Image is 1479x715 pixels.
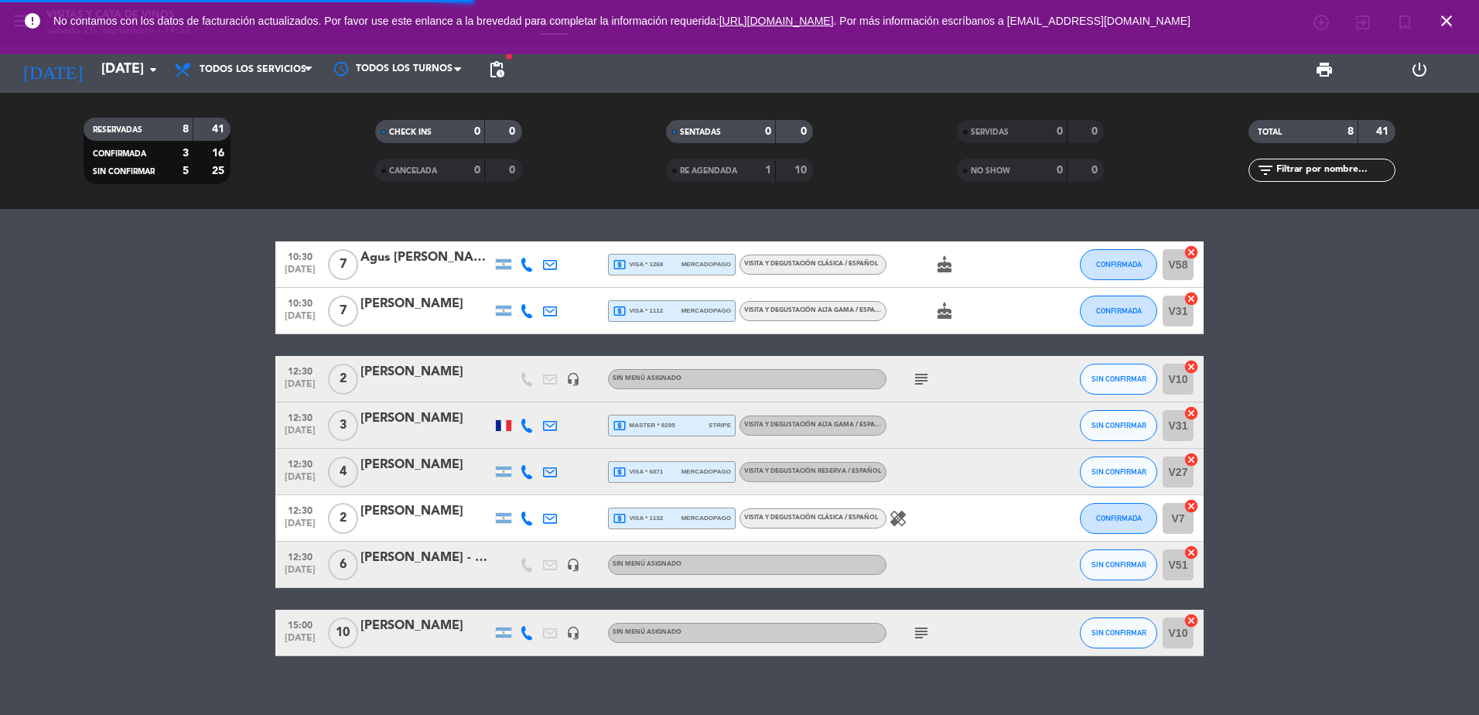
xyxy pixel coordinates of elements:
i: cake [935,255,954,274]
span: SENTADAS [680,128,721,136]
span: visa * 1112 [613,304,663,318]
span: 12:30 [281,501,319,518]
strong: 41 [1376,126,1392,137]
span: 12:30 [281,361,319,379]
span: SERVIDAS [971,128,1009,136]
div: [PERSON_NAME] [360,616,492,636]
span: mercadopago [681,513,731,523]
i: cancel [1184,545,1199,560]
span: RESERVADAS [93,126,142,134]
button: SIN CONFIRMAR [1080,457,1157,487]
button: CONFIRMADA [1080,503,1157,534]
strong: 1 [765,165,771,176]
i: error [23,12,42,30]
span: mercadopago [681,259,731,269]
span: VISITA Y DEGUSTACIÓN ALTA GAMA / ESPAÑOL [744,307,889,313]
strong: 16 [212,148,227,159]
span: 2 [328,503,358,534]
div: [PERSON_NAME] - sólo visita [360,548,492,568]
span: mercadopago [681,467,731,477]
i: cancel [1184,405,1199,421]
i: local_atm [613,419,627,433]
span: SIN CONFIRMAR [1091,467,1146,476]
span: [DATE] [281,565,319,583]
span: VISITA Y DEGUSTACIÓN CLÁSICA / ESPAÑOL [744,261,878,267]
span: SIN CONFIRMAR [93,168,155,176]
button: CONFIRMADA [1080,249,1157,280]
strong: 0 [509,126,518,137]
i: subject [912,624,931,642]
button: SIN CONFIRMAR [1080,549,1157,580]
i: subject [912,370,931,388]
span: Sin menú asignado [613,375,681,381]
span: 4 [328,457,358,487]
span: 10 [328,617,358,648]
i: cancel [1184,245,1199,260]
i: headset_mic [566,626,580,640]
span: visa * 1132 [613,511,663,525]
div: [PERSON_NAME] [360,294,492,314]
span: fiber_manual_record [504,52,514,61]
i: cancel [1184,498,1199,514]
button: CONFIRMADA [1080,296,1157,327]
strong: 41 [212,124,227,135]
span: [DATE] [281,633,319,651]
i: cake [935,302,954,320]
i: local_atm [613,465,627,479]
span: CONFIRMADA [1096,514,1142,522]
span: SIN CONFIRMAR [1091,375,1146,383]
i: local_atm [613,304,627,318]
strong: 0 [1057,126,1063,137]
span: Sin menú asignado [613,629,681,635]
span: [DATE] [281,472,319,490]
span: CANCELADA [389,167,437,175]
span: No contamos con los datos de facturación actualizados. Por favor use este enlance a la brevedad p... [53,15,1190,27]
div: [PERSON_NAME] [360,501,492,522]
strong: 0 [1057,165,1063,176]
div: Agus [PERSON_NAME] [360,248,492,268]
i: headset_mic [566,372,580,386]
span: 6 [328,549,358,580]
span: stripe [709,420,731,430]
i: [DATE] [12,53,94,87]
span: CONFIRMADA [1096,306,1142,315]
span: CONFIRMADA [1096,260,1142,269]
button: SIN CONFIRMAR [1080,410,1157,441]
span: 2 [328,364,358,395]
i: headset_mic [566,558,580,572]
a: [URL][DOMAIN_NAME] [719,15,834,27]
span: VISITA Y DEGUSTACIÓN ALTA GAMA / ESPAÑOL [744,422,907,428]
span: 12:30 [281,547,319,565]
div: [PERSON_NAME] [360,455,492,475]
div: LOG OUT [1372,46,1468,93]
i: cancel [1184,613,1199,628]
i: power_settings_new [1410,60,1429,79]
strong: 0 [1091,126,1101,137]
span: CHECK INS [389,128,432,136]
span: [DATE] [281,311,319,329]
span: master * 8295 [613,419,675,433]
span: VISITA Y DEGUSTACIÓN RESERVA / ESPAÑOL [744,468,881,474]
span: 10:30 [281,293,319,311]
i: cancel [1184,359,1199,375]
span: Sin menú asignado [613,561,681,567]
span: VISITA Y DEGUSTACIÓN CLÁSICA / ESPAÑOL [744,515,878,521]
strong: 25 [212,166,227,176]
span: visa * 6071 [613,465,663,479]
span: 7 [328,296,358,327]
i: healing [889,509,907,528]
span: mercadopago [681,306,731,316]
strong: 8 [183,124,189,135]
i: close [1437,12,1456,30]
strong: 0 [801,126,810,137]
span: [DATE] [281,265,319,282]
strong: 8 [1347,126,1354,137]
i: arrow_drop_down [144,60,162,79]
span: SIN CONFIRMAR [1091,560,1146,569]
strong: 5 [183,166,189,176]
div: [PERSON_NAME] [360,362,492,382]
span: TOTAL [1258,128,1282,136]
strong: 0 [474,126,480,137]
span: pending_actions [487,60,506,79]
strong: 0 [509,165,518,176]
